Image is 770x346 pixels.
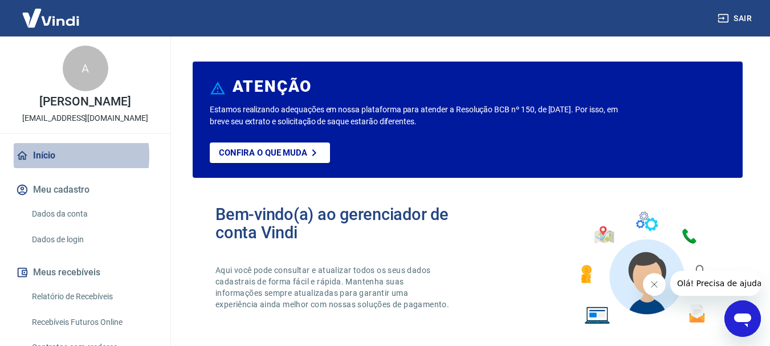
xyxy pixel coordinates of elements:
[27,202,157,226] a: Dados da conta
[27,228,157,251] a: Dados de login
[219,148,307,158] p: Confira o que muda
[63,46,108,91] div: A
[643,273,666,296] iframe: Fechar mensagem
[724,300,761,337] iframe: Botão para abrir a janela de mensagens
[14,1,88,35] img: Vindi
[27,311,157,334] a: Recebíveis Futuros Online
[27,285,157,308] a: Relatório de Recebíveis
[39,96,131,108] p: [PERSON_NAME]
[22,112,148,124] p: [EMAIL_ADDRESS][DOMAIN_NAME]
[233,81,312,92] h6: ATENÇÃO
[14,143,157,168] a: Início
[14,260,157,285] button: Meus recebíveis
[571,205,720,331] img: Imagem de um avatar masculino com diversos icones exemplificando as funcionalidades do gerenciado...
[715,8,756,29] button: Sair
[210,143,330,163] a: Confira o que muda
[7,8,96,17] span: Olá! Precisa de ajuda?
[14,177,157,202] button: Meu cadastro
[210,104,622,128] p: Estamos realizando adequações em nossa plataforma para atender a Resolução BCB nº 150, de [DATE]....
[215,264,451,310] p: Aqui você pode consultar e atualizar todos os seus dados cadastrais de forma fácil e rápida. Mant...
[215,205,468,242] h2: Bem-vindo(a) ao gerenciador de conta Vindi
[670,271,761,296] iframe: Mensagem da empresa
